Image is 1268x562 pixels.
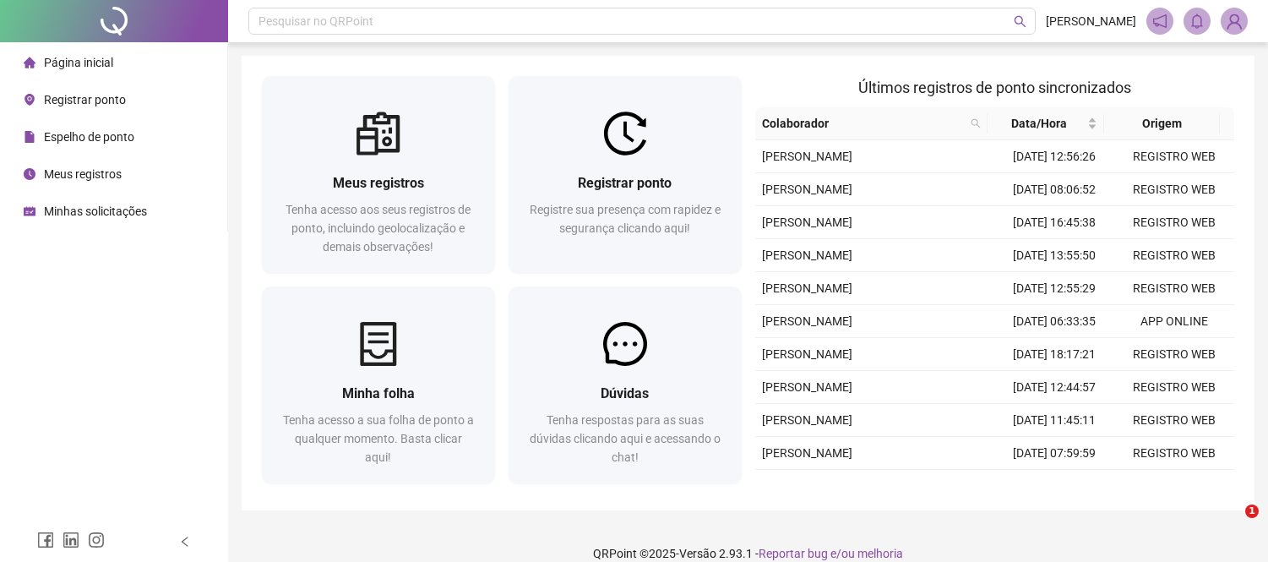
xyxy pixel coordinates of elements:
[994,371,1114,404] td: [DATE] 12:44:57
[762,314,852,328] span: [PERSON_NAME]
[1211,505,1251,545] iframe: Intercom live chat
[762,347,852,361] span: [PERSON_NAME]
[24,57,35,68] span: home
[762,380,852,394] span: [PERSON_NAME]
[994,272,1114,305] td: [DATE] 12:55:29
[1114,470,1234,503] td: REGISTRO WEB
[509,286,742,483] a: DúvidasTenha respostas para as suas dúvidas clicando aqui e acessando o chat!
[994,140,1114,173] td: [DATE] 12:56:26
[994,114,1084,133] span: Data/Hora
[1222,8,1247,34] img: 52129
[994,470,1114,503] td: [DATE] 18:03:38
[37,532,54,548] span: facebook
[509,76,742,273] a: Registrar pontoRegistre sua presença com rapidez e segurança clicando aqui!
[762,216,852,229] span: [PERSON_NAME]
[24,168,35,180] span: clock-circle
[1014,15,1026,28] span: search
[24,205,35,217] span: schedule
[858,79,1131,96] span: Últimos registros de ponto sincronizados
[333,175,424,191] span: Meus registros
[44,167,122,181] span: Meus registros
[1114,437,1234,470] td: REGISTRO WEB
[994,206,1114,239] td: [DATE] 16:45:38
[1189,14,1205,29] span: bell
[1114,404,1234,437] td: REGISTRO WEB
[759,547,903,560] span: Reportar bug e/ou melhoria
[1114,305,1234,338] td: APP ONLINE
[1114,173,1234,206] td: REGISTRO WEB
[1114,371,1234,404] td: REGISTRO WEB
[762,281,852,295] span: [PERSON_NAME]
[44,205,147,218] span: Minhas solicitações
[88,532,105,548] span: instagram
[63,532,79,548] span: linkedin
[179,536,191,548] span: left
[994,437,1114,470] td: [DATE] 07:59:59
[988,107,1104,140] th: Data/Hora
[342,385,415,401] span: Minha folha
[1114,206,1234,239] td: REGISTRO WEB
[967,111,984,136] span: search
[1104,107,1221,140] th: Origem
[762,413,852,427] span: [PERSON_NAME]
[994,305,1114,338] td: [DATE] 06:33:35
[762,114,964,133] span: Colaborador
[262,76,495,273] a: Meus registrosTenha acesso aos seus registros de ponto, incluindo geolocalização e demais observa...
[1152,14,1167,29] span: notification
[1114,272,1234,305] td: REGISTRO WEB
[530,203,721,235] span: Registre sua presença com rapidez e segurança clicando aqui!
[44,130,134,144] span: Espelho de ponto
[1114,338,1234,371] td: REGISTRO WEB
[994,338,1114,371] td: [DATE] 18:17:21
[286,203,471,254] span: Tenha acesso aos seus registros de ponto, incluindo geolocalização e demais observações!
[762,183,852,196] span: [PERSON_NAME]
[24,94,35,106] span: environment
[1046,12,1136,30] span: [PERSON_NAME]
[44,56,113,69] span: Página inicial
[24,131,35,143] span: file
[601,385,649,401] span: Dúvidas
[262,286,495,483] a: Minha folhaTenha acesso a sua folha de ponto a qualquer momento. Basta clicar aqui!
[994,404,1114,437] td: [DATE] 11:45:11
[994,239,1114,272] td: [DATE] 13:55:50
[283,413,474,464] span: Tenha acesso a sua folha de ponto a qualquer momento. Basta clicar aqui!
[971,118,981,128] span: search
[578,175,672,191] span: Registrar ponto
[1245,505,1259,518] span: 1
[1114,140,1234,173] td: REGISTRO WEB
[44,93,126,106] span: Registrar ponto
[762,150,852,163] span: [PERSON_NAME]
[762,248,852,262] span: [PERSON_NAME]
[679,547,716,560] span: Versão
[994,173,1114,206] td: [DATE] 08:06:52
[1114,239,1234,272] td: REGISTRO WEB
[530,413,721,464] span: Tenha respostas para as suas dúvidas clicando aqui e acessando o chat!
[762,446,852,460] span: [PERSON_NAME]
